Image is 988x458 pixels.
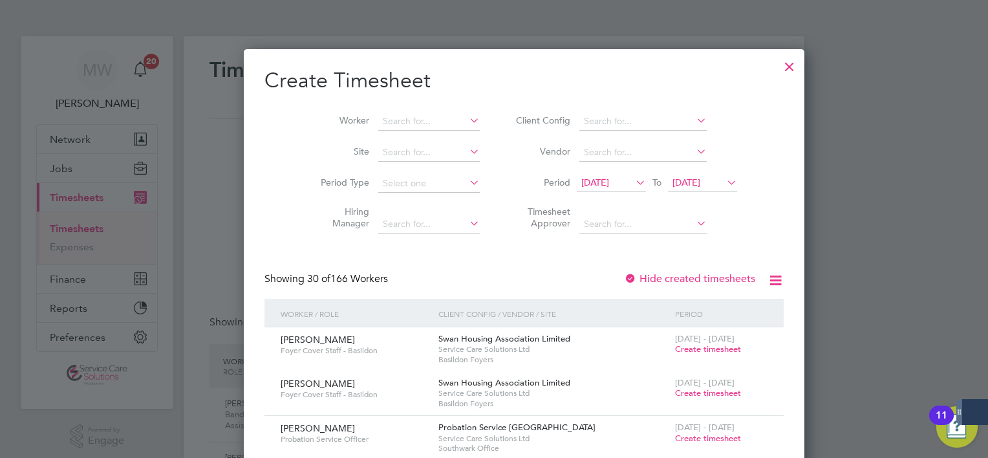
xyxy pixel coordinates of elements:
span: Southwark Office [438,443,669,453]
span: [DATE] - [DATE] [675,377,735,388]
span: Create timesheet [675,343,741,354]
input: Search for... [378,215,480,234]
label: Vendor [512,146,570,157]
label: Client Config [512,114,570,126]
span: [DATE] - [DATE] [675,333,735,344]
input: Search for... [579,215,707,234]
div: Worker / Role [277,299,435,329]
span: [DATE] - [DATE] [675,422,735,433]
span: [PERSON_NAME] [281,334,355,345]
span: [DATE] [672,177,700,188]
span: Swan Housing Association Limited [438,333,570,344]
label: Hiring Manager [311,206,369,229]
div: Client Config / Vendor / Site [435,299,672,329]
span: Probation Service [GEOGRAPHIC_DATA] [438,422,596,433]
input: Search for... [378,144,480,162]
label: Worker [311,114,369,126]
label: Site [311,146,369,157]
label: Period Type [311,177,369,188]
span: Service Care Solutions Ltd [438,433,669,444]
span: Swan Housing Association Limited [438,377,570,388]
span: Service Care Solutions Ltd [438,344,669,354]
span: 30 of [307,272,330,285]
span: Basildon Foyers [438,354,669,365]
div: 11 [936,415,947,432]
div: Showing [264,272,391,286]
div: Period [672,299,771,329]
span: Foyer Cover Staff - Basildon [281,345,429,356]
span: Probation Service Officer [281,434,429,444]
span: 166 Workers [307,272,388,285]
label: Timesheet Approver [512,206,570,229]
span: Service Care Solutions Ltd [438,388,669,398]
input: Select one [378,175,480,193]
input: Search for... [579,144,707,162]
span: [PERSON_NAME] [281,378,355,389]
span: Foyer Cover Staff - Basildon [281,389,429,400]
span: To [649,174,665,191]
input: Search for... [579,113,707,131]
span: [DATE] [581,177,609,188]
span: Create timesheet [675,433,741,444]
span: Create timesheet [675,387,741,398]
input: Search for... [378,113,480,131]
button: Open Resource Center, 11 new notifications [936,406,978,448]
label: Period [512,177,570,188]
label: Hide created timesheets [624,272,755,285]
span: Basildon Foyers [438,398,669,409]
h2: Create Timesheet [264,67,784,94]
span: [PERSON_NAME] [281,422,355,434]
